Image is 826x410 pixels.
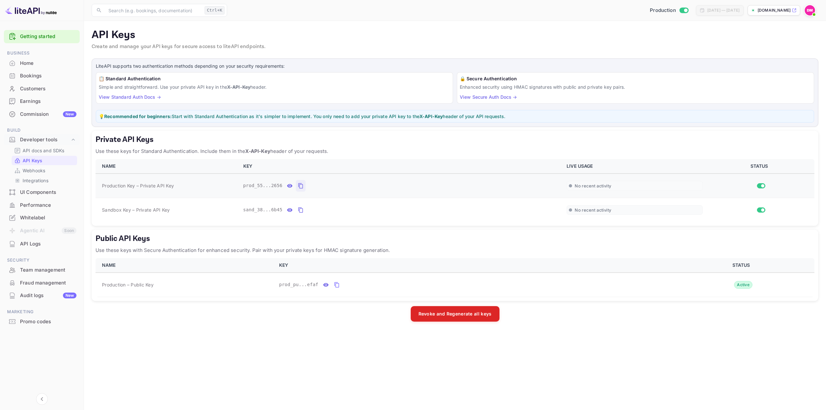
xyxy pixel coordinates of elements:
[20,266,76,274] div: Team management
[670,258,814,273] th: STATUS
[4,199,80,211] a: Performance
[20,33,76,40] a: Getting started
[96,258,275,273] th: NAME
[4,134,80,145] div: Developer tools
[23,157,42,164] p: API Keys
[243,182,283,189] span: prod_55...2656
[460,75,811,82] h6: 🔒 Secure Authentication
[419,114,443,119] strong: X-API-Key
[4,127,80,134] span: Build
[4,199,80,212] div: Performance
[4,186,80,198] a: UI Components
[20,60,76,67] div: Home
[4,186,80,199] div: UI Components
[96,234,814,244] h5: Public API Keys
[102,281,154,288] span: Production – Public Key
[4,70,80,82] a: Bookings
[96,258,814,297] table: public api keys table
[14,147,75,154] a: API docs and SDKs
[20,240,76,248] div: API Logs
[102,206,170,213] span: Sandbox Key – Private API Key
[5,5,57,15] img: LiteAPI logo
[411,306,499,322] button: Revoke and Regenerate all keys
[20,318,76,325] div: Promo codes
[99,113,811,120] p: 💡 Start with Standard Authentication as it's simpler to implement. You only need to add your priv...
[4,57,80,69] a: Home
[758,7,791,13] p: [DOMAIN_NAME]
[4,289,80,301] a: Audit logsNew
[4,277,80,289] a: Fraud management
[4,108,80,121] div: CommissionNew
[734,281,752,289] div: Active
[275,258,670,273] th: KEY
[4,212,80,224] a: Whitelabel
[23,147,65,154] p: API docs and SDKs
[460,84,811,90] p: Enhanced security using HMAC signatures with public and private key pairs.
[707,7,740,13] div: [DATE] — [DATE]
[707,159,814,174] th: STATUS
[20,85,76,93] div: Customers
[575,207,611,213] span: No recent activity
[96,159,814,222] table: private api keys table
[4,308,80,315] span: Marketing
[279,281,318,288] span: prod_pu...efaf
[4,83,80,95] a: Customers
[63,293,76,298] div: New
[4,50,80,57] span: Business
[92,29,818,42] p: API Keys
[4,108,80,120] a: CommissionNew
[99,75,450,82] h6: 📋 Standard Authentication
[227,84,250,90] strong: X-API-Key
[245,148,270,154] strong: X-API-Key
[99,84,450,90] p: Simple and straightforward. Use your private API key in the header.
[96,159,239,174] th: NAME
[96,135,814,145] h5: Private API Keys
[99,94,161,100] a: View Standard Auth Docs →
[650,7,676,14] span: Production
[20,279,76,287] div: Fraud management
[20,189,76,196] div: UI Components
[20,292,76,299] div: Audit logs
[805,5,815,15] img: Dylan McLean
[36,393,48,405] button: Collapse navigation
[4,95,80,107] a: Earnings
[4,289,80,302] div: Audit logsNew
[105,4,202,17] input: Search (e.g. bookings, documentation)
[20,214,76,222] div: Whitelabel
[12,146,77,155] div: API docs and SDKs
[575,183,611,189] span: No recent activity
[12,176,77,185] div: Integrations
[104,114,172,119] strong: Recommended for beginners:
[647,7,691,14] div: Switch to Sandbox mode
[12,156,77,165] div: API Keys
[205,6,225,15] div: Ctrl+K
[96,147,814,155] p: Use these keys for Standard Authentication. Include them in the header of your requests.
[63,111,76,117] div: New
[4,30,80,43] div: Getting started
[4,315,80,327] a: Promo codes
[4,264,80,276] a: Team management
[23,167,45,174] p: Webhooks
[14,157,75,164] a: API Keys
[243,206,283,213] span: sand_38...6b45
[4,257,80,264] span: Security
[102,182,174,189] span: Production Key – Private API Key
[20,98,76,105] div: Earnings
[92,43,818,51] p: Create and manage your API keys for secure access to liteAPI endpoints.
[14,177,75,184] a: Integrations
[563,159,707,174] th: LIVE USAGE
[23,177,48,184] p: Integrations
[239,159,563,174] th: KEY
[460,94,517,100] a: View Secure Auth Docs →
[4,238,80,250] a: API Logs
[96,63,814,70] p: LiteAPI supports two authentication methods depending on your security requirements:
[4,95,80,108] div: Earnings
[96,246,814,254] p: Use these keys with Secure Authentication for enhanced security. Pair with your private keys for ...
[12,166,77,175] div: Webhooks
